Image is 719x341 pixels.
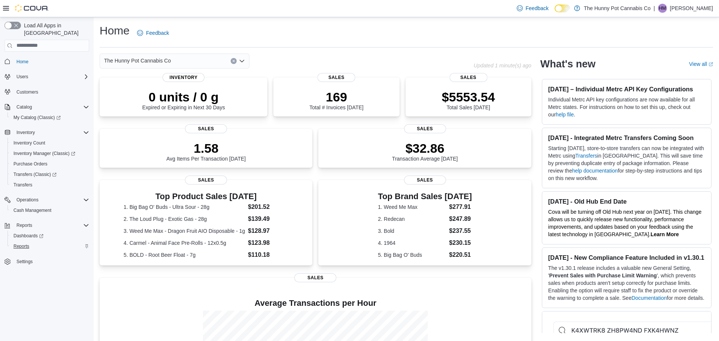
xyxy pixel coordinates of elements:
span: Inventory [16,130,35,136]
dt: 1. Weed Me Max [378,203,446,211]
dd: $230.15 [449,238,472,247]
span: Home [16,59,28,65]
a: Documentation [631,295,667,301]
a: Purchase Orders [10,159,51,168]
a: Inventory Manager (Classic) [10,149,78,158]
a: help documentation [572,168,618,174]
span: Cova will be turning off Old Hub next year on [DATE]. This change allows us to quickly release ne... [548,209,701,237]
div: Hector Molina [658,4,667,13]
span: Transfers [10,180,89,189]
dd: $139.49 [248,214,288,223]
span: Inventory Count [10,138,89,147]
p: The Hunny Pot Cannabis Co [584,4,650,13]
span: Sales [318,73,355,82]
span: Sales [185,176,227,185]
a: help file [556,112,574,118]
dt: 3. Weed Me Max - Dragon Fruit AIO Disposable - 1g [124,227,245,235]
a: Cash Management [10,206,54,215]
a: Dashboards [7,231,92,241]
button: Reports [7,241,92,252]
button: Operations [13,195,42,204]
a: Learn More [650,231,679,237]
span: My Catalog (Classic) [10,113,89,122]
span: Settings [13,257,89,266]
span: Home [13,57,89,66]
button: Clear input [231,58,237,64]
h3: Top Product Sales [DATE] [124,192,288,201]
img: Cova [15,4,49,12]
button: Open list of options [239,58,245,64]
a: Reports [10,242,32,251]
div: Avg Items Per Transaction [DATE] [166,141,246,162]
span: Purchase Orders [13,161,48,167]
p: The v1.30.1 release includes a valuable new General Setting, ' ', which prevents sales when produ... [548,264,705,302]
span: Transfers (Classic) [10,170,89,179]
div: Transaction Average [DATE] [392,141,458,162]
span: Load All Apps in [GEOGRAPHIC_DATA] [21,22,89,37]
div: Total # Invoices [DATE] [309,89,363,110]
span: Inventory Manager (Classic) [10,149,89,158]
a: Feedback [134,25,172,40]
span: Customers [13,87,89,97]
span: Catalog [16,104,32,110]
button: Users [13,72,31,81]
span: Sales [404,124,446,133]
span: Catalog [13,103,89,112]
span: Customers [16,89,38,95]
p: Updated 1 minute(s) ago [474,63,531,68]
dt: 4. 1964 [378,239,446,247]
div: Expired or Expiring in Next 30 Days [142,89,225,110]
p: [PERSON_NAME] [670,4,713,13]
h3: [DATE] - Integrated Metrc Transfers Coming Soon [548,134,705,141]
a: Transfers (Classic) [7,169,92,180]
h1: Home [100,23,130,38]
button: Inventory [13,128,38,137]
span: Sales [185,124,227,133]
span: Inventory [13,128,89,137]
a: Settings [13,257,36,266]
span: Reports [10,242,89,251]
span: Inventory [163,73,204,82]
p: $32.86 [392,141,458,156]
span: Dashboards [13,233,43,239]
span: Inventory Manager (Classic) [13,150,75,156]
p: 169 [309,89,363,104]
a: Inventory Count [10,138,48,147]
input: Dark Mode [555,4,570,12]
span: Operations [16,197,39,203]
p: Individual Metrc API key configurations are now available for all Metrc states. For instructions ... [548,96,705,118]
h3: [DATE] – Individual Metrc API Key Configurations [548,85,705,93]
span: Cash Management [13,207,51,213]
p: Starting [DATE], store-to-store transfers can now be integrated with Metrc using in [GEOGRAPHIC_D... [548,144,705,182]
span: Transfers [13,182,32,188]
dd: $220.51 [449,250,472,259]
a: Dashboards [10,231,46,240]
dt: 2. The Loud Plug - Exotic Gas - 28g [124,215,245,223]
span: Operations [13,195,89,204]
dt: 4. Carmel - Animal Face Pre-Rolls - 12x0.5g [124,239,245,247]
p: 0 units / 0 g [142,89,225,104]
span: Settings [16,259,33,265]
span: Feedback [146,29,169,37]
span: My Catalog (Classic) [13,115,61,121]
button: Reports [1,220,92,231]
dd: $237.55 [449,226,472,235]
span: Users [16,74,28,80]
span: Cash Management [10,206,89,215]
h3: Top Brand Sales [DATE] [378,192,472,201]
dd: $277.91 [449,203,472,211]
button: Catalog [1,102,92,112]
button: Catalog [13,103,35,112]
h3: [DATE] - New Compliance Feature Included in v1.30.1 [548,254,705,261]
button: Inventory [1,127,92,138]
span: Dashboards [10,231,89,240]
dd: $247.89 [449,214,472,223]
button: Inventory Count [7,138,92,148]
a: Inventory Manager (Classic) [7,148,92,159]
span: Sales [294,273,336,282]
dd: $201.52 [248,203,288,211]
dd: $128.97 [248,226,288,235]
a: Feedback [514,1,552,16]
